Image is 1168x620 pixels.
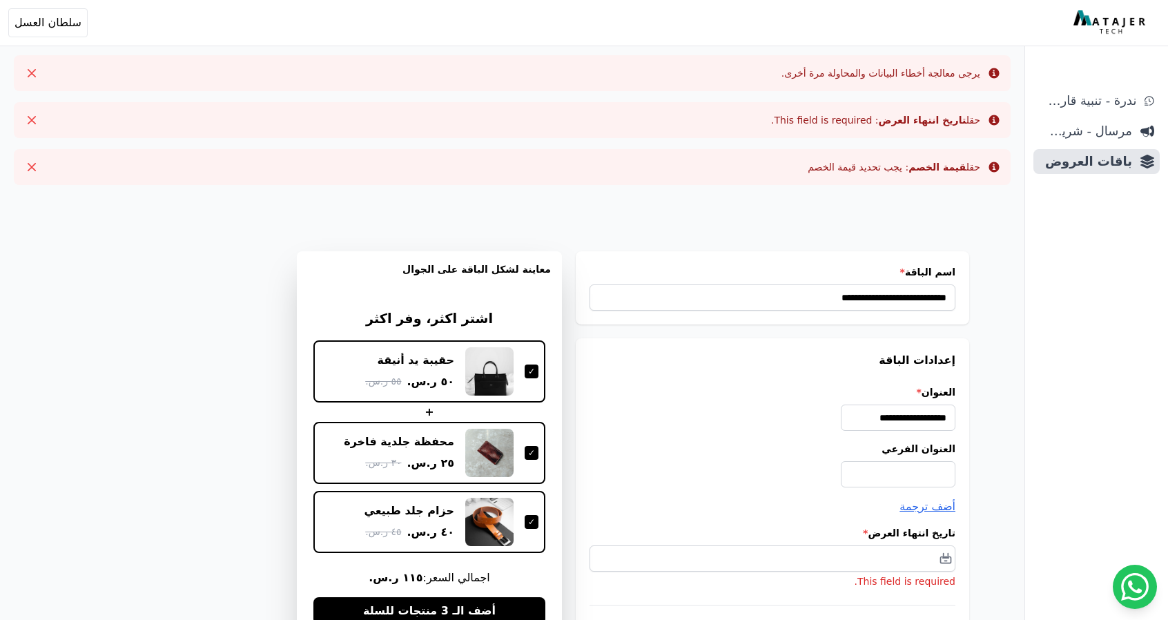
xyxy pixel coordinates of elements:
[590,526,955,540] label: تاريخ انتهاء العرض
[344,434,454,449] div: محفظة جلدية فاخرة
[899,500,955,513] span: أضف ترجمة
[1033,88,1160,113] a: ندرة - تنبية قارب علي النفاذ
[313,404,545,420] div: +
[407,524,454,541] span: ٤٠ ر.س.
[1039,152,1132,171] span: باقات العروض
[899,498,955,515] button: أضف ترجمة
[364,503,455,519] div: حزام جلد طبيعي
[14,14,81,31] span: سلطان العسل
[465,498,514,546] img: حزام جلد طبيعي
[781,66,980,80] div: يرجى معالجة أخطاء البيانات والمحاولة مرة أخرى.
[365,374,401,389] span: ٥٥ ر.س.
[1033,119,1160,144] a: مرسال - شريط دعاية
[21,62,43,84] button: Close
[1039,91,1136,110] span: ندرة - تنبية قارب علي النفاذ
[369,571,422,584] b: ١١٥ ر.س.
[308,262,551,293] h3: معاينة لشكل الباقة على الجوال
[808,160,980,174] div: حقل : يجب تحديد قيمة الخصم
[21,156,43,178] button: Close
[771,113,980,127] div: حقل : This field is required.
[590,265,955,279] label: اسم الباقة
[590,442,955,456] label: العنوان الفرعي
[590,352,955,369] h3: إعدادات الباقة
[1073,10,1149,35] img: MatajerTech Logo
[313,309,545,329] h3: اشتر اكثر، وفر اكثر
[363,603,496,619] span: أضف الـ 3 منتجات للسلة
[465,347,514,396] img: حقيبة يد أنيقة
[908,162,966,173] strong: قيمة الخصم
[590,574,955,588] li: This field is required.
[365,525,401,539] span: ٤٥ ر.س.
[365,456,401,470] span: ٣٠ ر.س.
[313,570,545,586] span: اجمالي السعر:
[465,429,514,477] img: محفظة جلدية فاخرة
[407,374,454,390] span: ٥٠ ر.س.
[590,385,955,399] label: العنوان
[1039,122,1132,141] span: مرسال - شريط دعاية
[21,109,43,131] button: Close
[879,115,966,126] strong: تاريخ انتهاء العرض
[8,8,88,37] button: سلطان العسل
[1033,149,1160,174] a: باقات العروض
[407,455,454,472] span: ٢٥ ر.س.
[378,353,454,368] div: حقيبة يد أنيقة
